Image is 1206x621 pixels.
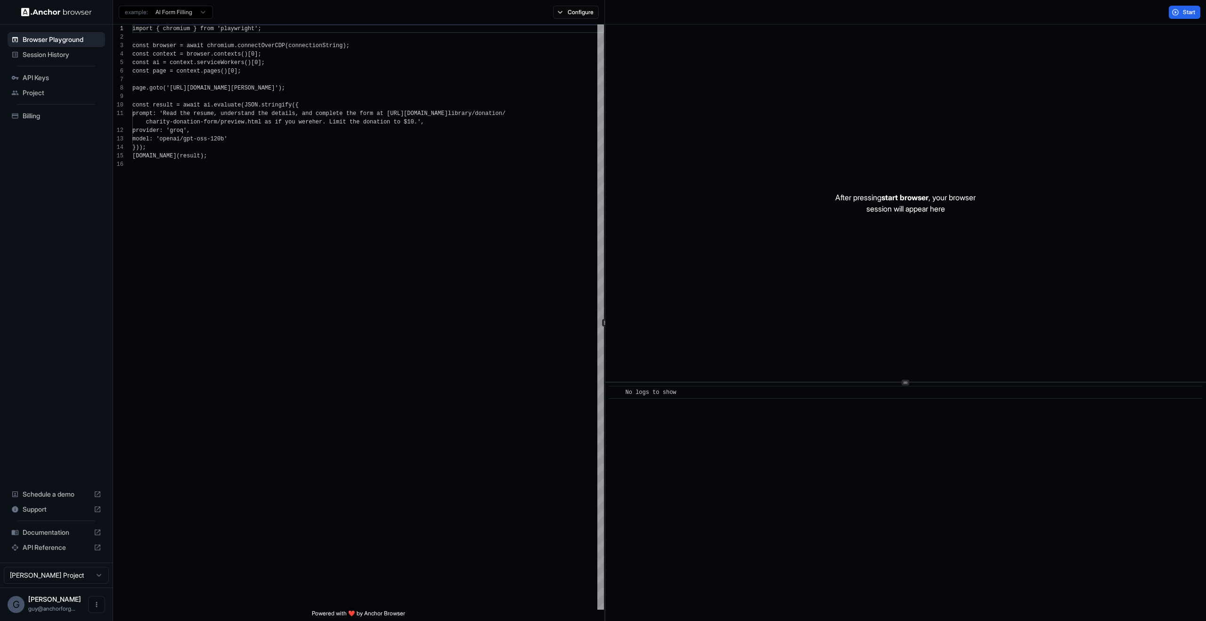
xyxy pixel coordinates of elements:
p: After pressing , your browser session will appear here [835,192,976,214]
span: const result = await ai.evaluate(JSON.stringify({ [132,102,299,108]
span: Guy Ben Simhon [28,595,81,603]
span: Project [23,88,101,98]
span: API Keys [23,73,101,82]
div: 6 [113,67,123,75]
span: ​ [614,388,619,397]
div: 1 [113,25,123,33]
span: [DOMAIN_NAME](result); [132,153,207,159]
span: No logs to show [626,389,676,396]
div: 3 [113,41,123,50]
div: 14 [113,143,123,152]
button: Start [1169,6,1200,19]
span: Support [23,505,90,514]
div: 15 [113,152,123,160]
span: example: [125,8,148,16]
span: const ai = context.serviceWorkers()[0]; [132,59,265,66]
span: Schedule a demo [23,490,90,499]
button: Configure [553,6,599,19]
span: provider: 'groq', [132,127,190,134]
span: model: 'openai/gpt-oss-120b' [132,136,228,142]
img: Anchor Logo [21,8,92,16]
div: API Reference [8,540,105,555]
span: const browser = await chromium.connectOverCDP(conn [132,42,302,49]
span: library/donation/ [448,110,505,117]
span: const page = context.pages()[0]; [132,68,241,74]
div: 2 [113,33,123,41]
span: page.goto('[URL][DOMAIN_NAME][PERSON_NAME] [132,85,275,91]
div: 16 [113,160,123,169]
div: G [8,596,24,613]
div: Browser Playground [8,32,105,47]
div: Project [8,85,105,100]
span: prompt: 'Read the resume, understand the detai [132,110,288,117]
div: 10 [113,101,123,109]
div: Session History [8,47,105,62]
span: Documentation [23,528,90,537]
span: Powered with ❤️ by Anchor Browser [312,610,405,621]
button: Open menu [88,596,105,613]
span: ectionString); [302,42,350,49]
span: '); [275,85,285,91]
div: 9 [113,92,123,101]
div: 7 [113,75,123,84]
div: 8 [113,84,123,92]
span: Session History [23,50,101,59]
span: her. Limit the donation to $10.', [312,119,424,125]
span: Billing [23,111,101,121]
div: 5 [113,58,123,67]
div: API Keys [8,70,105,85]
span: start browser [881,193,929,202]
div: Schedule a demo [8,487,105,502]
div: Support [8,502,105,517]
div: Billing [8,108,105,123]
span: API Reference [23,543,90,552]
div: 11 [113,109,123,118]
span: const context = browser.contexts()[0]; [132,51,261,57]
span: import { chromium } from 'playwright'; [132,25,261,32]
span: Browser Playground [23,35,101,44]
div: 13 [113,135,123,143]
span: charity-donation-form/preview.html as if you were [146,119,312,125]
span: guy@anchorforge.io [28,605,75,612]
div: 12 [113,126,123,135]
span: ls, and complete the form at [URL][DOMAIN_NAME] [288,110,448,117]
span: })); [132,144,146,151]
span: Start [1183,8,1196,16]
div: 4 [113,50,123,58]
div: Documentation [8,525,105,540]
